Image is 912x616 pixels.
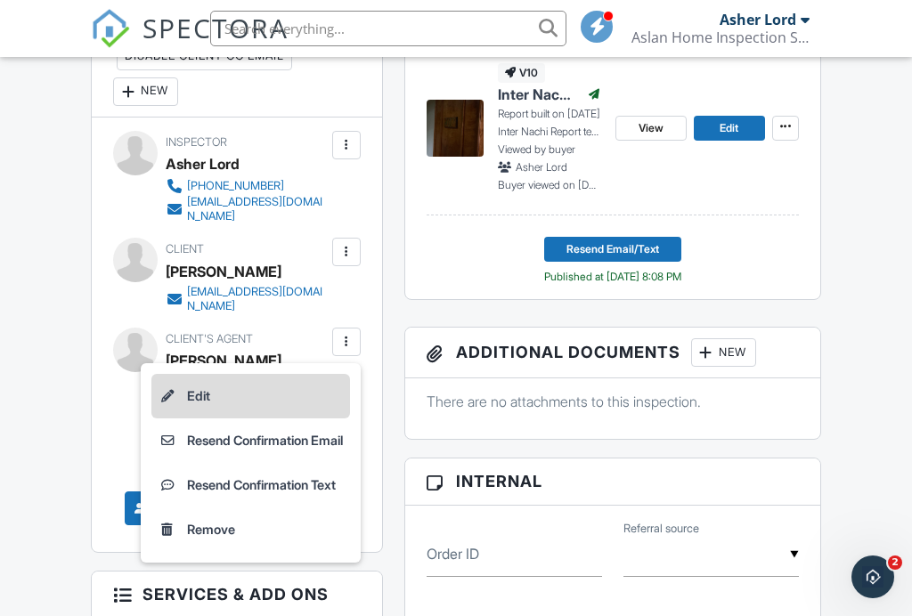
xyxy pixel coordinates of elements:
[142,9,289,46] span: SPECTORA
[631,28,810,46] div: Aslan Home Inspection Services
[166,177,327,195] a: [PHONE_NUMBER]
[166,150,240,177] div: Asher Lord
[91,24,289,61] a: SPECTORA
[888,555,902,570] span: 2
[405,328,820,378] h3: Additional Documents
[166,195,327,223] a: [EMAIL_ADDRESS][DOMAIN_NAME]
[151,418,350,463] a: Resend Confirmation Email
[166,285,327,313] a: [EMAIL_ADDRESS][DOMAIN_NAME]
[851,555,894,598] iframe: Intercom live chat
[691,338,756,367] div: New
[151,507,350,552] a: Remove
[623,521,699,537] label: Referral source
[187,285,327,313] div: [EMAIL_ADDRESS][DOMAIN_NAME]
[166,258,281,285] div: [PERSON_NAME]
[151,463,350,507] a: Resend Confirmation Text
[113,77,178,106] div: New
[166,332,253,345] span: Client's Agent
[131,499,225,517] a: Client View
[91,9,130,48] img: The Best Home Inspection Software - Spectora
[427,392,799,411] p: There are no attachments to this inspection.
[187,195,327,223] div: [EMAIL_ADDRESS][DOMAIN_NAME]
[405,458,820,505] h3: Internal
[210,11,566,46] input: Search everything...
[166,242,204,255] span: Client
[166,347,281,374] a: [PERSON_NAME]
[166,135,227,149] span: Inspector
[720,11,796,28] div: Asher Lord
[187,179,284,193] div: [PHONE_NUMBER]
[151,374,350,418] a: Edit
[427,544,479,563] label: Order ID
